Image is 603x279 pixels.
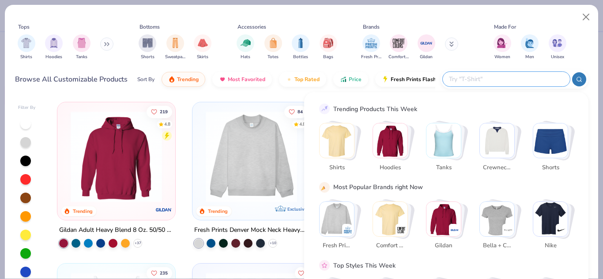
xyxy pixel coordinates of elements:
[219,76,226,83] img: most_fav.gif
[420,37,433,50] img: Gildan Image
[319,201,360,254] button: Stack Card Button Fresh Prints
[279,72,326,87] button: Top Rated
[168,76,175,83] img: trending.gif
[391,76,436,83] span: Fresh Prints Flash
[320,183,328,191] img: party_popper.gif
[160,271,168,275] span: 235
[521,34,539,60] button: filter button
[426,202,461,236] img: Gildan
[323,54,333,60] span: Bags
[141,54,155,60] span: Shorts
[237,34,254,60] div: filter for Hats
[578,9,595,26] button: Close
[241,54,250,60] span: Hats
[376,164,405,172] span: Hoodies
[21,38,31,48] img: Shirts Image
[426,123,467,175] button: Stack Card Button Tanks
[164,121,170,127] div: 4.8
[361,34,381,60] div: filter for Fresh Prints
[375,72,477,87] button: Fresh Prints Flash
[77,38,87,48] img: Tanks Image
[333,104,417,114] div: Trending Products This Week
[430,164,458,172] span: Tanks
[15,74,128,85] div: Browse All Customizable Products
[426,123,461,158] img: Tanks
[549,34,566,60] button: filter button
[525,38,535,48] img: Men Image
[320,34,337,60] button: filter button
[135,241,141,246] span: + 37
[165,34,185,60] button: filter button
[420,54,433,60] span: Gildan
[198,38,208,48] img: Skirts Image
[165,54,185,60] span: Sweatpants
[504,226,513,234] img: Bella + Canvas
[139,23,160,31] div: Bottoms
[264,34,282,60] div: filter for Totes
[18,104,36,111] div: Filter By
[382,76,389,83] img: flash.gif
[536,242,565,250] span: Nike
[392,37,405,50] img: Comfort Colors Image
[373,123,407,158] img: Hoodies
[494,54,510,60] span: Women
[294,76,320,83] span: Top Rated
[49,38,59,48] img: Hoodies Image
[160,109,168,114] span: 219
[483,242,512,250] span: Bella + Canvas
[343,226,352,234] img: Fresh Prints
[286,76,293,83] img: TopRated.gif
[18,23,30,31] div: Tops
[494,34,511,60] button: filter button
[397,226,406,234] img: Comfort Colors
[557,226,566,234] img: Nike
[521,34,539,60] div: filter for Men
[320,123,354,158] img: Shirts
[287,206,306,212] span: Exclusive
[170,38,180,48] img: Sweatpants Image
[494,34,511,60] div: filter for Women
[20,54,32,60] span: Shirts
[494,23,516,31] div: Made For
[323,164,351,172] span: Shirts
[483,164,512,172] span: Crewnecks
[373,201,413,254] button: Stack Card Button Comfort Colors
[333,72,368,87] button: Price
[139,34,156,60] button: filter button
[45,34,63,60] div: filter for Hoodies
[480,123,514,158] img: Crewnecks
[268,54,279,60] span: Totes
[333,182,423,192] div: Most Popular Brands right Now
[365,37,378,50] img: Fresh Prints Image
[376,242,405,250] span: Comfort Colors
[194,225,309,236] div: Fresh Prints Denver Mock Neck Heavyweight Sweatshirt
[45,54,62,60] span: Hoodies
[430,242,458,250] span: Gildan
[147,105,172,118] button: Like
[363,23,380,31] div: Brands
[228,76,265,83] span: Most Favorited
[320,261,328,269] img: pink_star.gif
[237,23,266,31] div: Accessories
[323,38,333,48] img: Bags Image
[480,202,514,236] img: Bella + Canvas
[549,34,566,60] div: filter for Unisex
[373,202,407,236] img: Comfort Colors
[201,111,301,202] img: f5d85501-0dbb-4ee4-b115-c08fa3845d83
[293,54,308,60] span: Bottles
[264,34,282,60] button: filter button
[388,54,409,60] span: Comfort Colors
[59,225,173,236] div: Gildan Adult Heavy Blend 8 Oz. 50/50 Hooded Sweatshirt
[296,38,305,48] img: Bottles Image
[497,38,507,48] img: Women Image
[349,76,362,83] span: Price
[241,38,251,48] img: Hats Image
[284,105,307,118] button: Like
[212,72,272,87] button: Most Favorited
[165,34,185,60] div: filter for Sweatpants
[320,105,328,113] img: trend_line.gif
[319,123,360,175] button: Stack Card Button Shirts
[450,226,459,234] img: Gildan
[533,123,568,158] img: Shorts
[18,34,35,60] button: filter button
